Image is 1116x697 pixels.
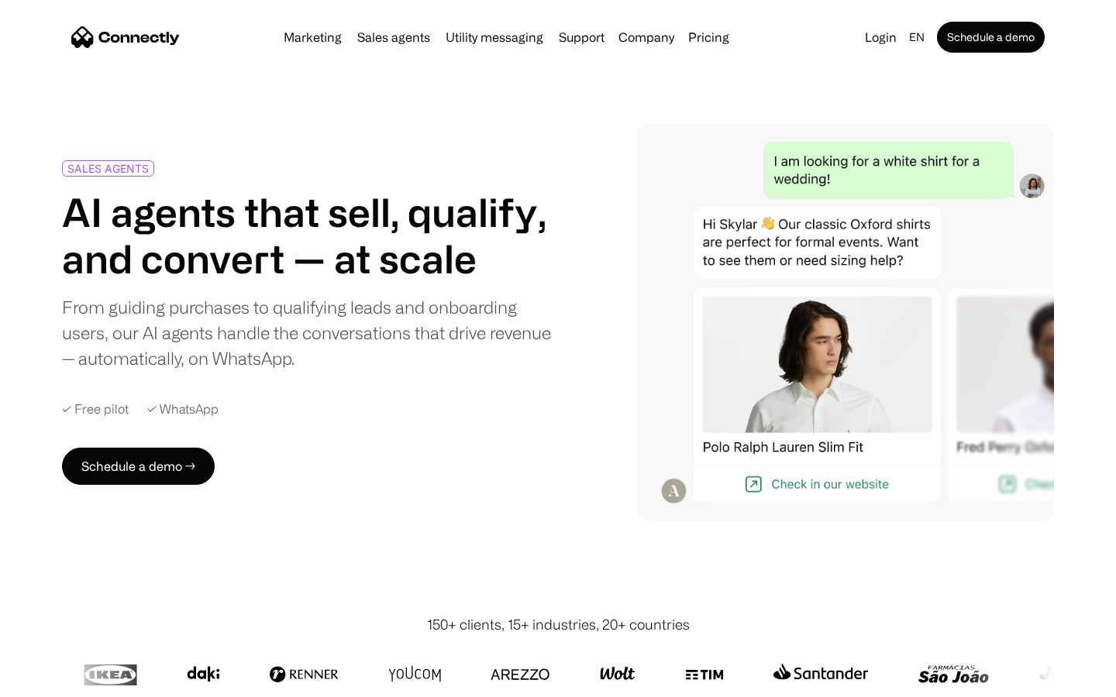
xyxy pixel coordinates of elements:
[277,31,348,43] a: Marketing
[614,26,679,48] div: Company
[15,668,93,692] aside: Language selected: English
[909,26,925,48] div: en
[31,670,93,692] ul: Language list
[71,26,180,49] a: home
[682,31,735,43] a: Pricing
[62,294,552,371] div: From guiding purchases to qualifying leads and onboarding users, our AI agents handle the convers...
[427,614,690,635] div: 150+ clients, 15+ industries, 20+ countries
[618,26,674,48] div: Company
[62,189,552,282] h1: AI agents that sell, qualify, and convert — at scale
[67,163,149,174] div: SALES AGENTS
[937,22,1045,53] a: Schedule a demo
[553,31,611,43] a: Support
[439,31,549,43] a: Utility messaging
[147,402,219,417] div: ✓ WhatsApp
[859,26,903,48] a: Login
[62,402,129,417] div: ✓ Free pilot
[351,31,436,43] a: Sales agents
[903,26,934,48] div: en
[62,448,215,485] a: Schedule a demo →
